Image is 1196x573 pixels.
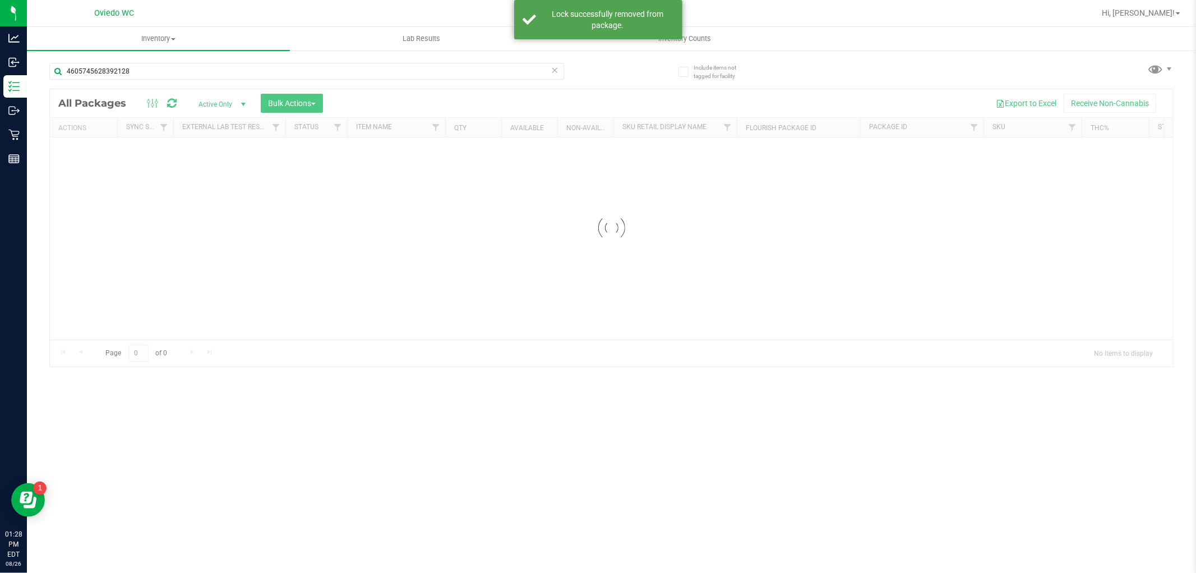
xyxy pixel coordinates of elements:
[8,81,20,92] inline-svg: Inventory
[27,27,290,51] a: Inventory
[11,483,45,517] iframe: Resource center
[387,34,455,44] span: Lab Results
[8,129,20,140] inline-svg: Retail
[1102,8,1175,17] span: Hi, [PERSON_NAME]!
[95,8,135,18] span: Oviedo WC
[5,529,22,560] p: 01:28 PM EDT
[542,8,674,31] div: Lock successfully removed from package.
[8,33,20,44] inline-svg: Analytics
[33,482,47,495] iframe: Resource center unread badge
[553,27,816,51] a: Inventory Counts
[49,63,564,80] input: Search Package ID, Item Name, SKU, Lot or Part Number...
[290,27,553,51] a: Lab Results
[643,34,726,44] span: Inventory Counts
[551,63,559,77] span: Clear
[8,153,20,164] inline-svg: Reports
[8,57,20,68] inline-svg: Inbound
[8,105,20,116] inline-svg: Outbound
[27,34,290,44] span: Inventory
[694,63,750,80] span: Include items not tagged for facility
[5,560,22,568] p: 08/26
